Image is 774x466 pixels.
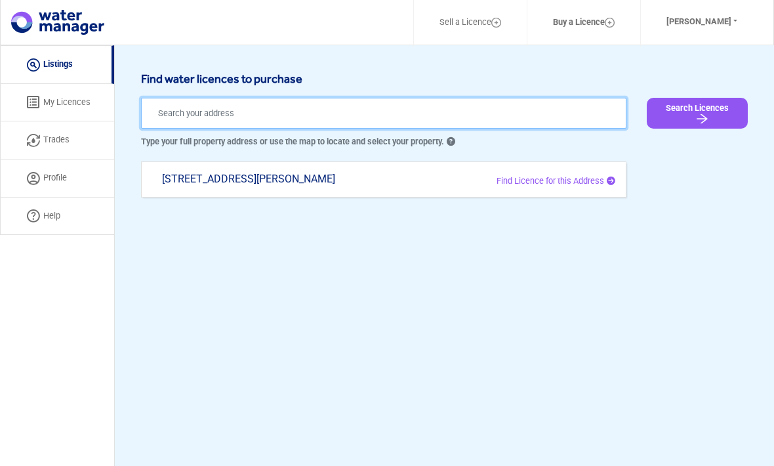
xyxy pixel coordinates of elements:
[694,112,710,125] img: Arrow Icon
[11,10,104,35] img: logo.svg
[422,7,518,38] a: Sell a Licence
[605,18,615,28] img: Layer_1.svg
[536,7,632,38] a: Buy a Licence
[141,135,626,148] p: Type your full property address or use the map to locate and select your property.
[152,173,422,198] div: [STREET_ADDRESS][PERSON_NAME]
[649,7,754,37] button: [PERSON_NAME]
[647,98,748,129] button: Search Licences
[141,72,748,86] h6: Find water licences to purchase
[27,209,40,222] img: help icon
[497,176,604,186] span: Find Licence for this Address
[141,98,626,129] input: Search your address
[27,58,40,72] img: listing icon
[491,18,501,28] img: Layer_1.svg
[27,172,40,185] img: Profile Icon
[27,96,40,109] img: licenses icon
[27,134,40,147] img: trade icon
